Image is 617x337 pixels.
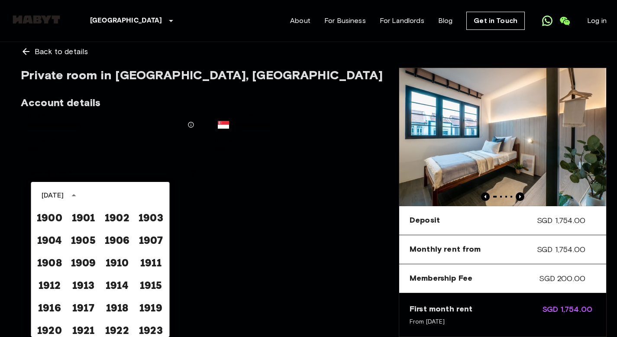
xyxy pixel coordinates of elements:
a: Open WhatsApp [539,12,556,29]
label: First name [27,136,56,144]
button: 1913 [68,276,99,292]
button: 1910 [102,254,133,269]
img: Marketing picture of unit SG-01-027-006-02 [399,68,606,206]
span: From [DATE] [410,318,472,326]
label: Last name [214,136,243,144]
button: 1916 [34,299,65,314]
button: 1922 [102,321,133,337]
button: 1908 [34,254,65,269]
a: Back to details [10,36,607,68]
p: [GEOGRAPHIC_DATA] [90,16,162,26]
label: Email [27,112,44,120]
span: Membership Fee [410,273,472,284]
img: Singapore [218,121,229,129]
a: For Business [324,16,366,26]
svg: Make sure your email is correct — we'll send your booking details there. [187,121,194,128]
a: Get in Touch [466,12,525,30]
a: Log in [587,16,607,26]
span: SGD 1,754.00 [537,215,585,226]
span: Monthly rent from [410,244,481,255]
button: 1904 [34,231,65,247]
span: Account details [21,96,100,109]
button: Previous image [481,192,490,201]
button: 1902 [102,209,133,224]
button: 1903 [136,209,167,224]
button: Select country [214,116,233,134]
div: Membership FeeSGD 200.00 [403,268,603,289]
a: About [290,16,310,26]
button: 1912 [34,276,65,292]
button: 1907 [136,231,167,247]
span: SGD 200.00 [539,273,585,284]
button: 1909 [68,254,99,269]
span: First month rent [410,304,472,314]
label: Phone number [214,112,253,120]
div: Email [21,116,201,133]
div: Last name [208,140,389,158]
span: SGD 1,754.00 [537,244,585,255]
button: 1917 [68,299,99,314]
span: SGD 1,754.00 [543,304,596,326]
button: Previous image [516,192,524,201]
button: 1905 [68,231,99,247]
button: 1918 [102,299,133,314]
button: 1919 [136,299,167,314]
button: Choose date [183,165,200,182]
button: 1923 [136,321,167,337]
button: 1911 [136,254,167,269]
a: Blog [438,16,453,26]
button: 1906 [102,231,133,247]
span: Deposit [410,215,440,226]
button: 1915 [136,276,167,292]
span: Back to details [35,46,88,57]
img: Habyt [10,15,62,24]
button: 1921 [68,321,99,337]
button: 1900 [34,209,65,224]
div: DepositSGD 1,754.00 [403,210,603,231]
button: 1901 [68,209,99,224]
a: Open WeChat [556,12,573,29]
div: [DATE] [42,190,64,201]
span: Private room in [GEOGRAPHIC_DATA], [GEOGRAPHIC_DATA] [21,68,388,82]
button: 1914 [102,276,133,292]
button: year view is open, switch to calendar view [66,188,81,203]
div: Monthly rent fromSGD 1,754.00 [403,239,603,260]
button: 1920 [34,321,65,337]
a: For Landlords [380,16,424,26]
div: First name [21,140,201,158]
